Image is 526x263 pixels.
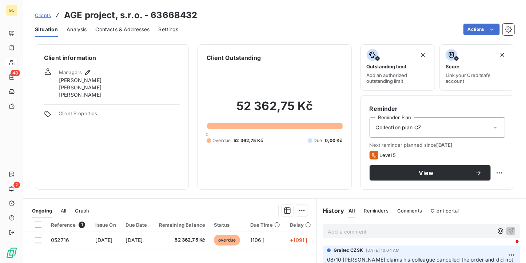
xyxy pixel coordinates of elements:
span: Clients [35,12,51,18]
span: 52 362,75 Kč [157,236,206,244]
span: [DATE] 10:04 AM [366,248,399,252]
span: Analysis [67,26,87,33]
button: ScoreLink your Creditsafe account [439,44,514,91]
span: 1106 j [250,237,264,243]
span: [DATE] [437,142,453,148]
div: Status [214,222,241,228]
span: 052716 [51,237,69,243]
span: Reminders [364,208,388,214]
span: Managers [59,69,82,75]
div: Due Date [126,222,148,228]
div: Reference [51,222,87,228]
h6: History [317,206,344,215]
span: Level 5 [380,152,396,158]
span: Contacts & Addresses [96,26,150,33]
span: 48 [11,70,20,76]
span: [DATE] [96,237,113,243]
a: Clients [35,12,51,19]
div: Delay [290,222,312,228]
span: 0 [206,131,208,137]
div: Issue On [96,222,117,228]
span: Collection plan CZ [376,124,422,131]
h6: Client Outstanding [207,53,261,62]
span: Add an authorized outstanding limit [367,72,429,84]
button: Actions [463,24,500,35]
span: Score [446,64,459,69]
span: overdue [214,235,240,246]
div: GC [6,4,17,16]
h6: Reminder [370,104,505,113]
span: Graitec CZSK [334,247,363,254]
span: [PERSON_NAME] [59,84,101,91]
h3: AGE project, s.r.o. - 63668432 [64,9,198,22]
span: 0,00 Kč [325,137,343,144]
span: Due [314,137,322,144]
span: Next reminder planned since [370,142,505,148]
span: Graph [75,208,89,214]
span: Client portal [431,208,459,214]
span: Situation [35,26,58,33]
span: 1 [79,222,85,228]
h2: 52 362,75 Kč [207,99,342,121]
span: [PERSON_NAME] [59,91,101,98]
h6: Client information [44,53,180,62]
button: View [370,165,491,181]
span: Outstanding limit [367,64,407,69]
div: Remaining Balance [157,222,206,228]
span: Link your Creditsafe account [446,72,508,84]
iframe: Intercom live chat [501,238,519,256]
img: Logo LeanPay [6,247,17,259]
span: All [61,208,66,214]
div: Due Time [250,222,282,228]
button: Outstanding limitAdd an authorized outstanding limit [360,44,435,91]
span: Overdue [212,137,231,144]
span: [DATE] [126,237,143,243]
span: Settings [159,26,179,33]
span: View [378,170,475,176]
span: All [348,208,355,214]
span: Ongoing [32,208,52,214]
span: 52 362,75 Kč [234,137,263,144]
span: 2 [13,182,20,188]
span: [PERSON_NAME] [59,77,101,84]
span: Comments [397,208,422,214]
span: Client Properties [59,110,180,121]
span: +1091 j [290,237,307,243]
